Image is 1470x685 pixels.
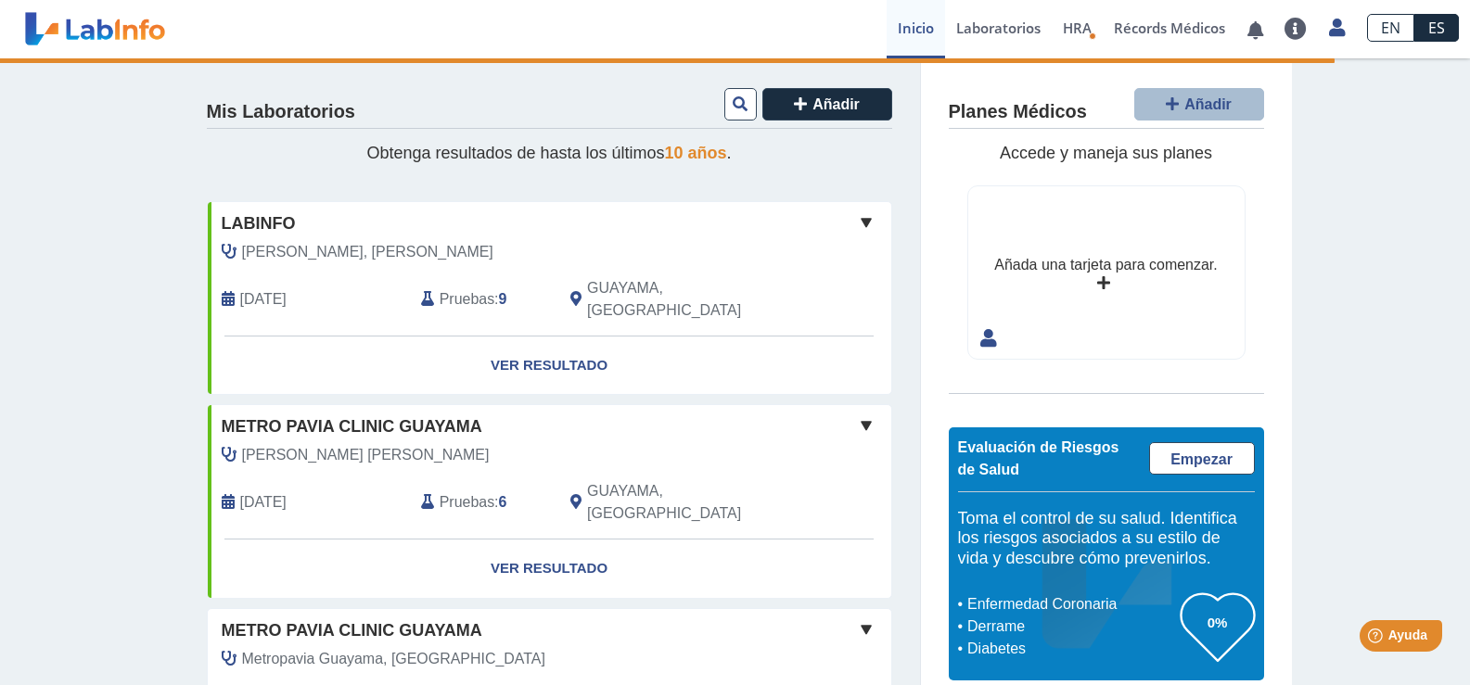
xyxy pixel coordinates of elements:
[762,88,892,121] button: Añadir
[1170,451,1233,467] span: Empezar
[1184,96,1232,112] span: Añadir
[1414,14,1459,42] a: ES
[812,96,860,112] span: Añadir
[499,494,507,510] b: 6
[242,648,545,670] span: Metropavia Guayama, Laboratori
[222,618,482,643] span: Metro Pavia Clinic Guayama
[587,480,792,525] span: GUAYAMA, PR
[1134,88,1264,121] button: Añadir
[240,491,287,514] span: 1899-12-30
[208,336,891,395] a: Ver Resultado
[208,539,891,598] a: Ver Resultado
[240,288,287,311] span: 2021-06-03
[1305,613,1450,665] iframe: Help widget launcher
[1181,611,1255,634] h3: 0%
[949,101,1087,123] h4: Planes Médicos
[242,241,493,263] span: Nieves Nieves, Alex
[958,509,1255,569] h5: Toma el control de su salud. Identifica los riesgos asociados a su estilo de vida y descubre cómo...
[499,291,507,307] b: 9
[1000,144,1212,162] span: Accede y maneja sus planes
[242,444,490,466] span: Miranda Iglesias, Juan
[366,144,731,162] span: Obtenga resultados de hasta los últimos .
[1149,442,1255,475] a: Empezar
[222,211,296,236] span: labinfo
[440,288,494,311] span: Pruebas
[407,277,556,322] div: :
[963,593,1181,615] li: Enfermedad Coronaria
[222,414,482,439] span: Metro Pavia Clinic Guayama
[665,144,727,162] span: 10 años
[963,638,1181,660] li: Diabetes
[994,254,1217,276] div: Añada una tarjeta para comenzar.
[1063,19,1092,37] span: HRA
[587,277,792,322] span: GUAYAMA, PR
[1367,14,1414,42] a: EN
[958,439,1119,477] span: Evaluación de Riesgos de Salud
[207,101,355,123] h4: Mis Laboratorios
[407,480,556,525] div: :
[963,615,1181,638] li: Derrame
[440,491,494,514] span: Pruebas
